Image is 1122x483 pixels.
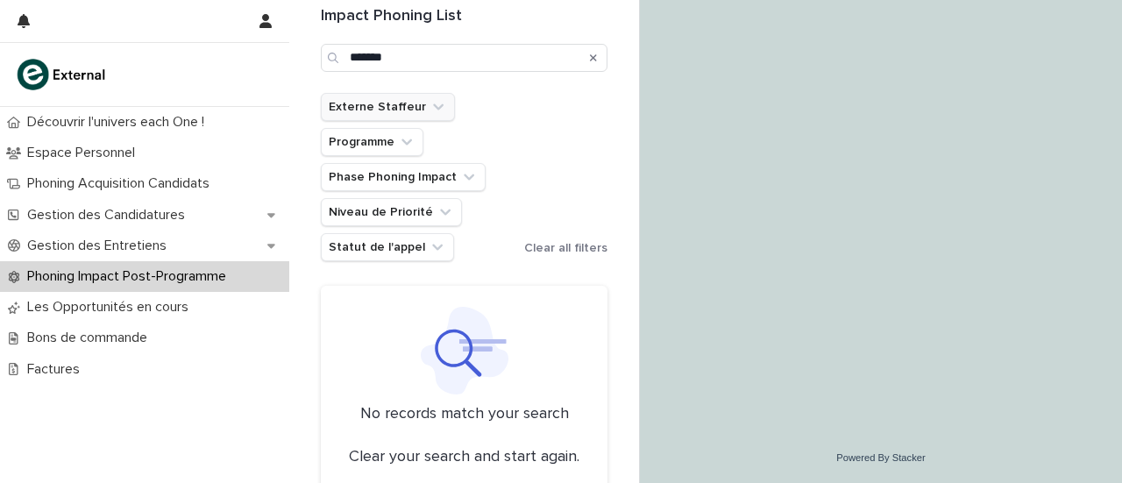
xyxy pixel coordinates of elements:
[321,198,462,226] button: Niveau de Priorité
[321,128,423,156] button: Programme
[20,114,218,131] p: Découvrir l'univers each One !
[14,57,110,92] img: bc51vvfgR2QLHU84CWIQ
[20,268,240,285] p: Phoning Impact Post-Programme
[524,242,607,254] span: Clear all filters
[321,233,454,261] button: Statut de l'appel
[349,448,579,467] p: Clear your search and start again.
[20,361,94,378] p: Factures
[20,207,199,224] p: Gestion des Candidatures
[20,175,224,192] p: Phoning Acquisition Candidats
[321,7,607,26] h1: Impact Phoning List
[20,330,161,346] p: Bons de commande
[321,93,455,121] button: Externe Staffeur
[20,299,202,316] p: Les Opportunités en cours
[836,452,925,463] a: Powered By Stacker
[517,235,607,261] button: Clear all filters
[321,163,486,191] button: Phase Phoning Impact
[342,405,586,424] p: No records match your search
[20,145,149,161] p: Espace Personnel
[321,44,607,72] input: Search
[20,238,181,254] p: Gestion des Entretiens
